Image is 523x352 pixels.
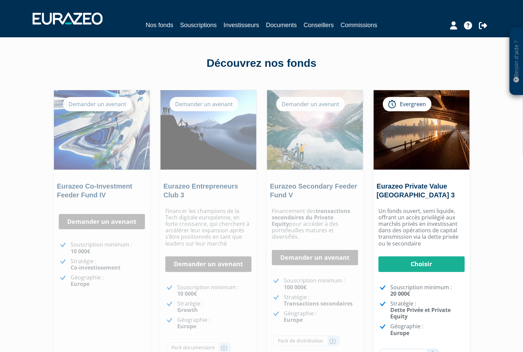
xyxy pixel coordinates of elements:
[390,284,465,297] p: Souscription minimum :
[341,20,377,30] a: Commissions
[270,182,357,199] a: Eurazeo Secondary Feeder Fund V
[390,329,409,337] strong: Europe
[63,97,132,111] div: Demander un avenant
[177,317,251,330] p: Géographie :
[180,20,217,30] a: Souscriptions
[378,256,465,272] a: Choisir
[284,294,358,307] p: Stratégie :
[146,20,173,31] a: Nos fonds
[71,248,90,255] strong: 10 000€
[177,322,196,330] strong: Europe
[383,97,431,111] div: Evergreen
[374,90,469,170] img: Eurazeo Private Value Europe 3
[272,250,358,266] a: Demander un avenant
[266,20,297,30] a: Documents
[177,284,251,297] p: Souscription minimum :
[165,208,251,247] p: Financer les champions de la Tech digitale européenne, en forte croissance, qui cherchent à accél...
[390,306,451,320] strong: Dette Privée et Private Equity
[284,283,306,291] strong: 100 000€
[390,300,465,320] p: Stratégie :
[284,316,303,324] strong: Europe
[377,182,455,199] a: Eurazeo Private Value [GEOGRAPHIC_DATA] 3
[390,290,410,297] strong: 20 000€
[284,277,358,290] p: Souscription minimum :
[512,31,520,92] p: Besoin d'aide ?
[71,241,145,254] p: Souscription minimum :
[177,290,197,297] strong: 10 000€
[304,20,334,30] a: Conseillers
[57,182,132,199] a: Eurazeo Co-Investment Feeder Fund IV
[165,256,251,272] a: Demander un avenant
[177,306,198,314] strong: Growth
[170,97,238,111] div: Demander un avenant
[71,280,90,288] strong: Europe
[177,300,251,313] p: Stratégie :
[273,335,339,346] a: Pack de distribution
[284,310,358,323] p: Géographie :
[161,90,256,170] img: Eurazeo Entrepreneurs Club 3
[272,207,350,228] strong: transactions secondaires du Private Equity
[33,13,102,25] img: 1732889491-logotype_eurazeo_blanc_rvb.png
[378,208,465,247] p: Un fonds ouvert, semi liquide, offrant un accès privilégié aux marchés privés en investissant dan...
[68,56,455,71] div: Découvrez nos fonds
[267,90,363,170] img: Eurazeo Secondary Feeder Fund V
[390,323,465,336] p: Géographie :
[223,20,259,30] a: Investisseurs
[71,264,120,271] strong: Co-investissement
[164,182,238,199] a: Eurazeo Entrepreneurs Club 3
[71,274,145,287] p: Géographie :
[284,300,353,307] strong: Transactions secondaires
[71,258,145,271] p: Stratégie :
[54,90,150,170] img: Eurazeo Co-Investment Feeder Fund IV
[276,97,345,111] div: Demander un avenant
[272,208,358,240] p: Financement des pour accéder à des portefeuilles matures et diversifiés.
[59,214,145,230] a: Demander un avenant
